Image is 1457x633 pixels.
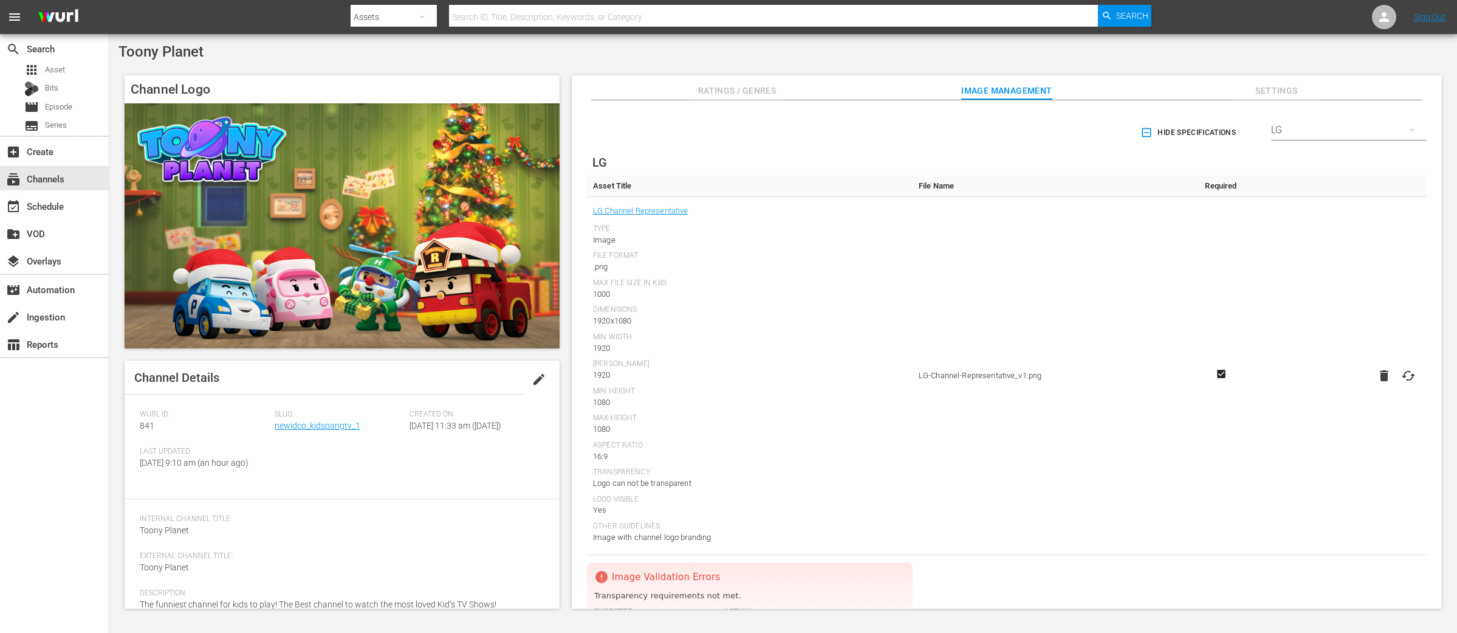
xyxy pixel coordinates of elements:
span: Bits [45,82,58,94]
span: Toony Planet [140,562,189,572]
span: Slug: [275,410,403,420]
div: File Format [593,251,907,261]
button: edit [524,365,554,394]
div: 16:9 [593,451,907,463]
span: Automation [6,283,21,297]
span: Wurl ID: [140,410,269,420]
div: Min Width [593,333,907,342]
a: Sign Out [1414,12,1445,22]
div: Other Guidelines [593,522,907,531]
span: Reports [6,337,21,352]
span: Series [24,119,39,133]
span: Created On: [410,410,538,420]
span: Internal Channel Title: [140,514,538,524]
div: 1920 [593,342,907,355]
button: Search [1098,5,1151,27]
span: Episode [24,100,39,114]
span: Ingestion [6,310,21,325]
span: Settings [1231,83,1322,99]
div: Bits [24,81,39,96]
div: Expected [594,606,708,618]
span: Overlays [6,254,21,269]
div: Min Height [593,387,907,396]
th: Asset Title [587,175,913,197]
div: Max Height [593,413,907,423]
div: .png [593,261,907,273]
span: Schedule [6,199,21,214]
th: File Name [913,175,1187,197]
div: Image with channel logo branding [593,531,907,544]
div: Logo can not be transparent [593,477,907,489]
div: Yes [593,504,907,516]
span: error [594,570,609,584]
span: Series [45,119,67,131]
a: newidco_kidspangtv_1 [275,421,360,431]
span: Image Management [961,83,1052,99]
span: Channel Details [134,370,219,385]
span: Toony Planet [118,43,204,60]
div: Dimensions [593,305,907,315]
th: Required [1187,175,1255,197]
span: edit [532,372,546,387]
span: LG [592,155,607,170]
div: LG [1271,113,1427,147]
div: Actual [724,606,855,618]
div: 1000 [593,288,907,300]
div: Transparency requirements not met. [594,590,905,602]
span: Search [1116,5,1148,27]
img: ans4CAIJ8jUAAAAAAAAAAAAAAAAAAAAAAAAgQb4GAAAAAAAAAAAAAAAAAAAAAAAAJMjXAAAAAAAAAAAAAAAAAAAAAAAAgAT5G... [29,3,87,32]
img: Toony Planet [125,103,560,348]
span: Toony Planet [140,525,189,535]
div: 1920 [593,369,907,381]
span: Create [6,145,21,159]
div: 1080 [593,423,907,435]
div: 1920x1080 [593,315,907,327]
span: Ratings / Genres [691,83,783,99]
div: Aspect Ratio [593,441,907,451]
svg: Required [1214,368,1229,379]
div: Type [593,224,907,234]
div: Image [593,234,907,246]
div: Logo Visible [593,495,907,505]
span: [DATE] 11:33 am ([DATE]) [410,421,501,431]
span: VOD [6,227,21,241]
td: LG-Channel-Representative_v1.png [913,197,1187,555]
span: Description: [140,589,538,598]
span: Episode [45,101,72,113]
div: Transparency [593,468,907,477]
span: External Channel Title: [140,552,538,561]
span: 841 [140,421,154,431]
span: Hide Specifications [1143,126,1236,139]
button: Hide Specifications [1138,116,1241,150]
span: Asset [45,64,65,76]
span: menu [7,10,22,24]
span: [DATE] 9:10 am (an hour ago) [140,458,249,468]
span: Channels [6,172,21,187]
div: Max File Size In Kbs [593,278,907,288]
span: Search [6,42,21,57]
span: Last Updated: [140,447,269,457]
span: Asset [24,63,39,77]
span: The funniest channel for kids to play! The Best channel to watch the most loved Kid’s TV Shows! [140,600,496,609]
a: LG Channel Representative [593,203,688,219]
div: [PERSON_NAME] [593,359,907,369]
div: Image Validation Errors [612,571,720,584]
div: 1080 [593,396,907,409]
h4: Channel Logo [125,75,560,103]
